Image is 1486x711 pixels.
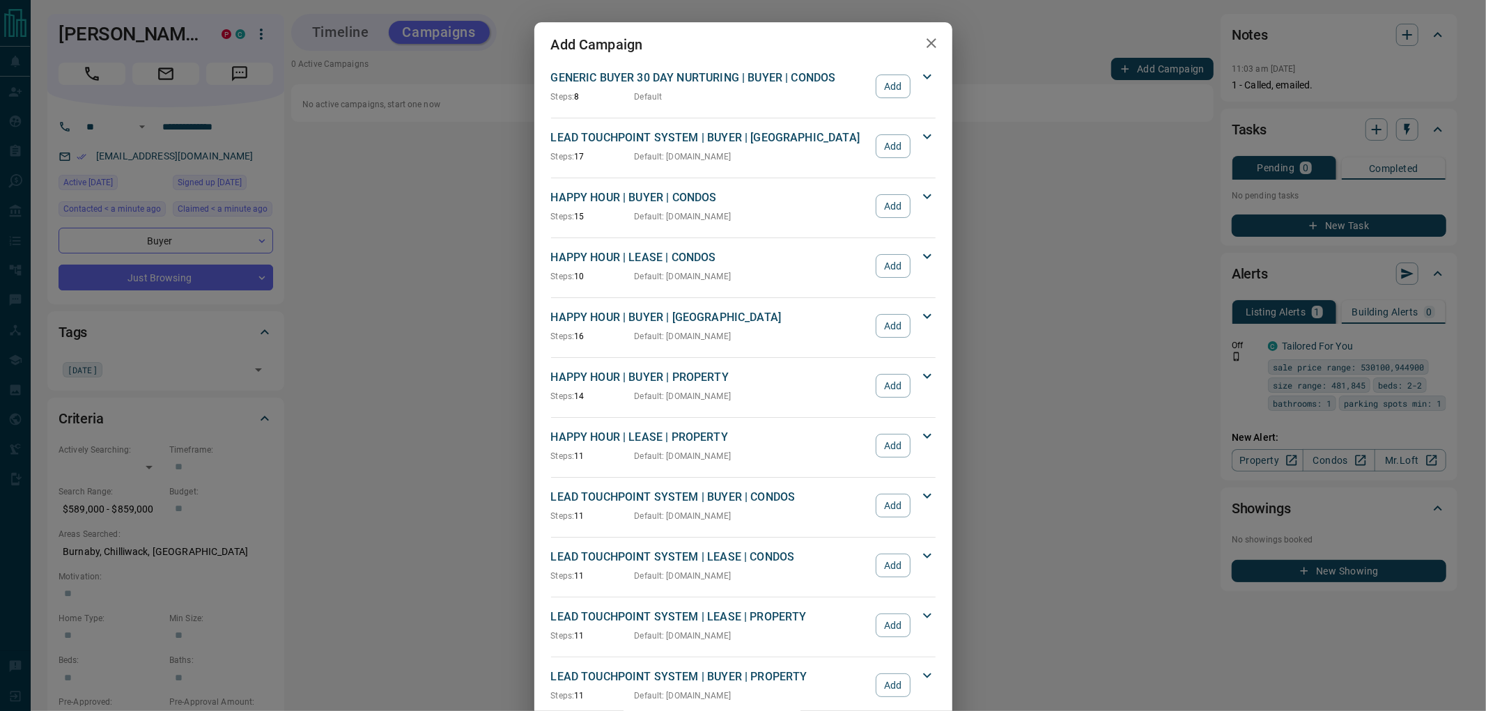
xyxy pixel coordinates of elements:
[551,127,936,166] div: LEAD TOUCHPOINT SYSTEM | BUYER | [GEOGRAPHIC_DATA]Steps:17Default: [DOMAIN_NAME]Add
[551,247,936,286] div: HAPPY HOUR | LEASE | CONDOSSteps:10Default: [DOMAIN_NAME]Add
[551,666,936,705] div: LEAD TOUCHPOINT SYSTEM | BUYER | PROPERTYSteps:11Default: [DOMAIN_NAME]Add
[551,70,869,86] p: GENERIC BUYER 30 DAY NURTURING | BUYER | CONDOS
[551,366,936,405] div: HAPPY HOUR | BUYER | PROPERTYSteps:14Default: [DOMAIN_NAME]Add
[635,270,732,283] p: Default : [DOMAIN_NAME]
[551,510,635,522] p: 11
[551,92,575,102] span: Steps:
[551,187,936,226] div: HAPPY HOUR | BUYER | CONDOSSteps:15Default: [DOMAIN_NAME]Add
[551,330,635,343] p: 16
[635,91,663,103] p: Default
[551,689,635,702] p: 11
[551,391,575,401] span: Steps:
[551,189,869,206] p: HAPPY HOUR | BUYER | CONDOS
[876,673,910,697] button: Add
[551,631,575,641] span: Steps:
[551,451,575,461] span: Steps:
[551,429,869,446] p: HAPPY HOUR | LEASE | PROPERTY
[551,450,635,462] p: 11
[551,150,635,163] p: 17
[635,630,732,642] p: Default : [DOMAIN_NAME]
[551,130,869,146] p: LEAD TOUCHPOINT SYSTEM | BUYER | [GEOGRAPHIC_DATA]
[551,272,575,281] span: Steps:
[551,691,575,701] span: Steps:
[551,486,936,525] div: LEAD TOUCHPOINT SYSTEM | BUYER | CONDOSSteps:11Default: [DOMAIN_NAME]Add
[551,369,869,386] p: HAPPY HOUR | BUYER | PROPERTY
[635,570,732,582] p: Default : [DOMAIN_NAME]
[876,254,910,278] button: Add
[551,669,869,685] p: LEAD TOUCHPOINT SYSTEM | BUYER | PROPERTY
[551,571,575,581] span: Steps:
[876,374,910,398] button: Add
[551,630,635,642] p: 11
[551,546,936,585] div: LEAD TOUCHPOINT SYSTEM | LEASE | CONDOSSteps:11Default: [DOMAIN_NAME]Add
[551,270,635,283] p: 10
[635,510,732,522] p: Default : [DOMAIN_NAME]
[551,309,869,326] p: HAPPY HOUR | BUYER | [GEOGRAPHIC_DATA]
[876,614,910,637] button: Add
[551,511,575,521] span: Steps:
[551,210,635,223] p: 15
[635,150,732,163] p: Default : [DOMAIN_NAME]
[876,75,910,98] button: Add
[551,91,635,103] p: 8
[876,194,910,218] button: Add
[551,331,575,341] span: Steps:
[551,390,635,403] p: 14
[876,554,910,577] button: Add
[635,330,732,343] p: Default : [DOMAIN_NAME]
[551,606,936,645] div: LEAD TOUCHPOINT SYSTEM | LEASE | PROPERTYSteps:11Default: [DOMAIN_NAME]Add
[551,212,575,221] span: Steps:
[551,570,635,582] p: 11
[635,390,732,403] p: Default : [DOMAIN_NAME]
[551,549,869,565] p: LEAD TOUCHPOINT SYSTEM | LEASE | CONDOS
[635,210,732,223] p: Default : [DOMAIN_NAME]
[534,22,660,67] h2: Add Campaign
[635,689,732,702] p: Default : [DOMAIN_NAME]
[876,494,910,517] button: Add
[876,434,910,458] button: Add
[876,314,910,338] button: Add
[635,450,732,462] p: Default : [DOMAIN_NAME]
[551,67,936,106] div: GENERIC BUYER 30 DAY NURTURING | BUYER | CONDOSSteps:8DefaultAdd
[551,609,869,625] p: LEAD TOUCHPOINT SYSTEM | LEASE | PROPERTY
[551,152,575,162] span: Steps:
[551,489,869,506] p: LEAD TOUCHPOINT SYSTEM | BUYER | CONDOS
[551,426,936,465] div: HAPPY HOUR | LEASE | PROPERTYSteps:11Default: [DOMAIN_NAME]Add
[876,134,910,158] button: Add
[551,249,869,266] p: HAPPY HOUR | LEASE | CONDOS
[551,306,936,345] div: HAPPY HOUR | BUYER | [GEOGRAPHIC_DATA]Steps:16Default: [DOMAIN_NAME]Add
